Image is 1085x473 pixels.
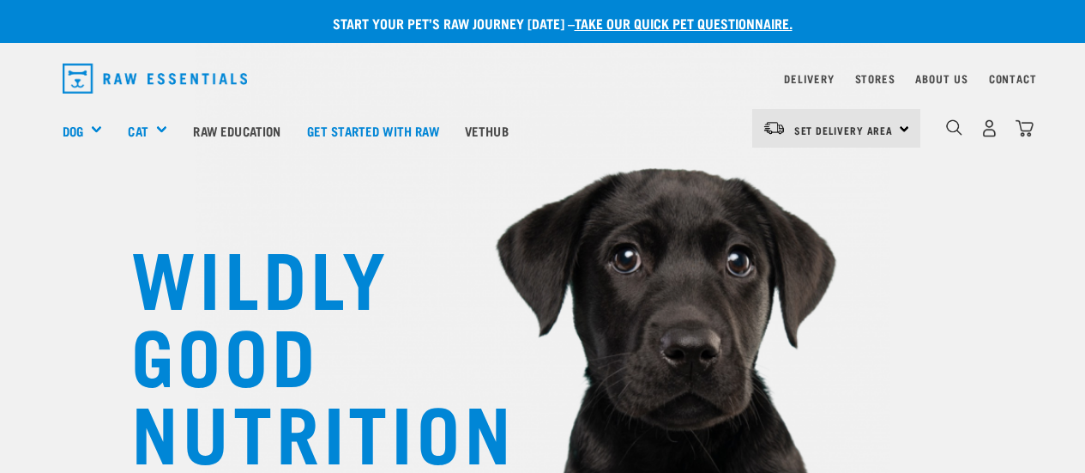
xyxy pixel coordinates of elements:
img: Raw Essentials Logo [63,64,248,94]
a: Contact [989,76,1037,82]
img: user.png [980,119,998,137]
a: Raw Education [180,96,293,165]
span: Set Delivery Area [794,127,894,133]
a: About Us [915,76,967,82]
img: home-icon-1@2x.png [946,119,962,136]
img: home-icon@2x.png [1016,119,1034,137]
a: Get started with Raw [294,96,452,165]
a: Vethub [452,96,521,165]
h1: WILDLY GOOD NUTRITION [131,236,474,468]
a: Dog [63,121,83,141]
a: Stores [855,76,895,82]
img: van-moving.png [763,120,786,136]
nav: dropdown navigation [49,57,1037,100]
a: take our quick pet questionnaire. [575,19,793,27]
a: Delivery [784,76,834,82]
a: Cat [128,121,148,141]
